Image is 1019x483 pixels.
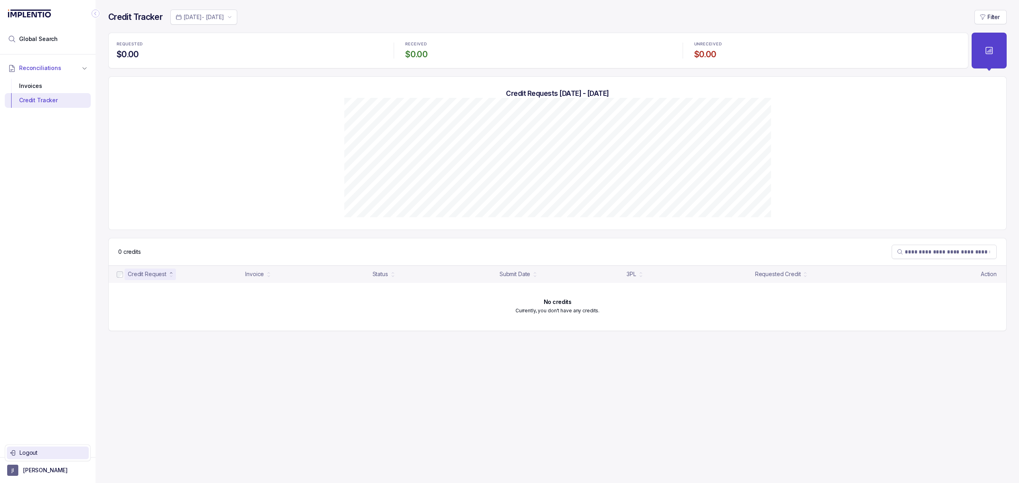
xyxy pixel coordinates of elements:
div: Reconciliations [5,77,91,109]
input: checkbox-checkbox-all [117,271,123,278]
div: 3PL [627,270,636,278]
div: Credit Tracker [11,93,84,107]
ul: Statistic Highlights [108,33,968,68]
p: Currently, you don't have any credits. [515,307,599,315]
h6: No credits [544,299,572,305]
div: Collapse Icon [91,9,100,18]
button: Date Range Picker [170,10,237,25]
p: Filter [988,13,1000,21]
h4: $0.00 [405,49,671,60]
button: Reconciliations [5,59,91,77]
h5: Credit Requests [DATE] - [DATE] [121,89,994,98]
li: Statistic REQUESTED [112,36,387,65]
div: Submit Date [500,270,530,278]
p: [PERSON_NAME] [23,466,68,474]
p: 0 credits [118,248,141,256]
span: User initials [7,465,18,476]
p: RECEIVED [405,42,427,47]
p: [DATE] - [DATE] [183,13,224,21]
search: Table Search Bar [892,245,997,259]
div: Invoices [11,79,84,93]
span: Reconciliations [19,64,61,72]
button: Filter [974,10,1007,24]
p: UNRECEIVED [694,42,722,47]
div: Invoice [245,270,264,278]
li: Statistic UNRECEIVED [689,36,965,65]
button: User initials[PERSON_NAME] [7,465,88,476]
li: Statistic RECEIVED [400,36,676,65]
p: Action [981,270,997,278]
div: Status [373,270,388,278]
p: Logout [20,449,86,457]
nav: Table Control [109,238,1006,265]
div: Requested Credit [755,270,801,278]
span: Global Search [19,35,58,43]
h4: $0.00 [694,49,960,60]
h4: Credit Tracker [108,12,162,23]
h4: $0.00 [117,49,383,60]
div: Remaining page entries [118,248,141,256]
p: REQUESTED [117,42,143,47]
search: Date Range Picker [176,13,224,21]
div: Credit Request [128,270,166,278]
